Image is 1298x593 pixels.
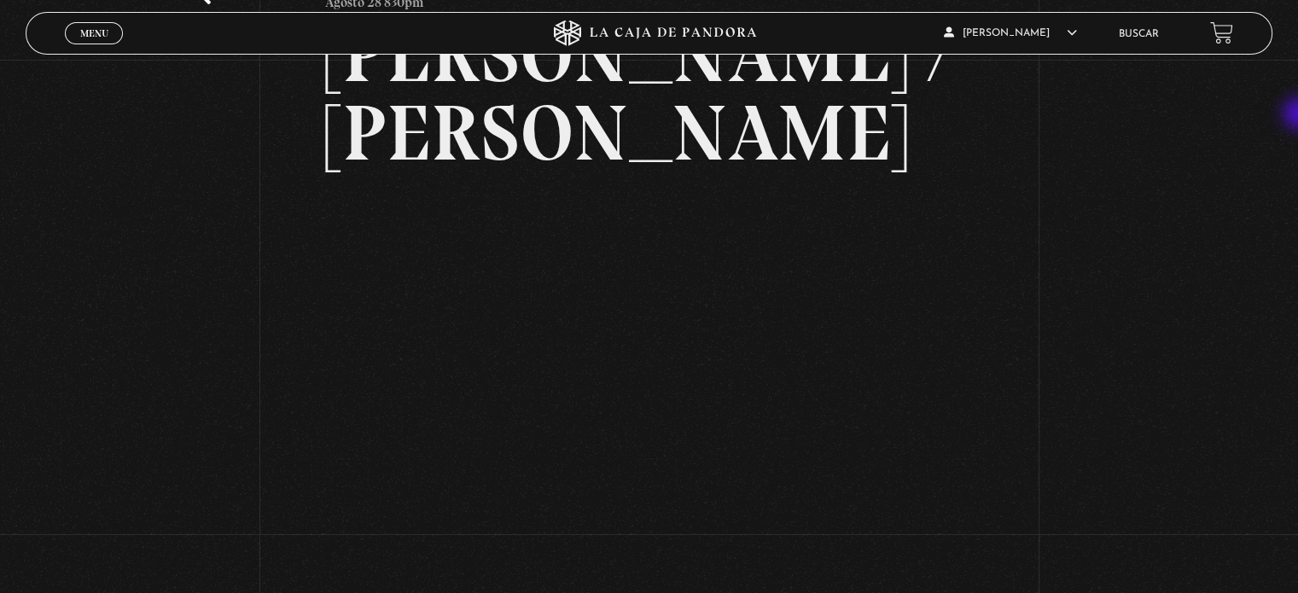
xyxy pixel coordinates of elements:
span: [PERSON_NAME] [944,28,1077,38]
span: Cerrar [74,43,114,55]
h2: [PERSON_NAME] / [PERSON_NAME] [325,15,973,172]
iframe: Dailymotion video player – PROGRAMA 28-8- TRUMP - MADURO [325,198,973,562]
span: Menu [80,28,108,38]
a: View your shopping cart [1210,21,1233,44]
a: Buscar [1119,29,1159,39]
